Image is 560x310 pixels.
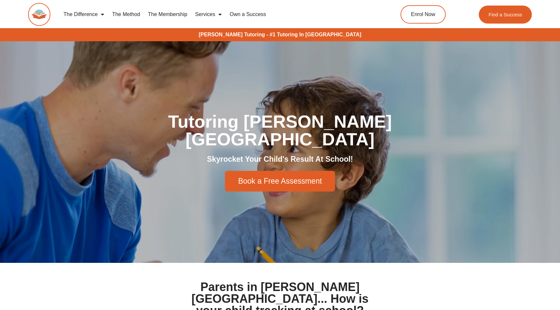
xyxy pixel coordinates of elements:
a: Services [191,7,226,22]
span: Find a Success [489,12,522,17]
a: Own a Success [226,7,270,22]
a: The Membership [144,7,191,22]
a: Book a Free Assessment [225,171,335,191]
h1: Tutoring [PERSON_NAME][GEOGRAPHIC_DATA] [97,113,463,148]
a: The Method [108,7,144,22]
h2: Skyrocket Your Child's Result At School! [97,155,463,164]
nav: Menu [60,7,372,22]
a: Enrol Now [401,5,446,24]
span: Book a Free Assessment [238,177,322,185]
a: The Difference [60,7,108,22]
a: Find a Success [479,6,532,24]
span: Enrol Now [411,12,435,17]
